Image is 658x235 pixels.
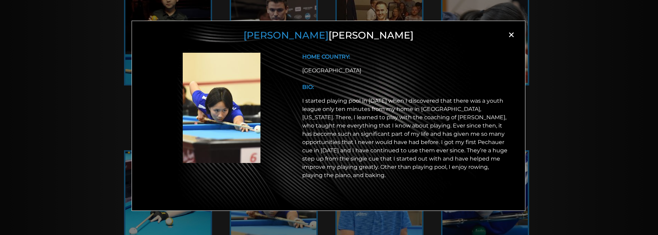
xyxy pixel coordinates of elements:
h3: [PERSON_NAME] [141,30,516,41]
div: [GEOGRAPHIC_DATA] [302,67,508,75]
img: Vivian Liu [183,53,260,163]
b: HOME COUNTRY: [302,53,350,60]
span: × [506,30,516,40]
p: I started playing pool in [DATE] when I discovered that there was a youth league only ten minutes... [302,97,508,180]
b: BIO: [302,84,314,90]
span: [PERSON_NAME] [244,29,328,41]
